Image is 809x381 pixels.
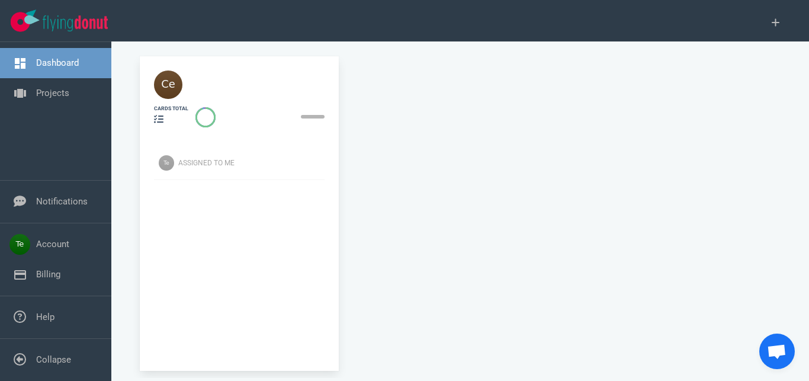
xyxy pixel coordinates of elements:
img: 40 [154,71,182,99]
a: Billing [36,269,60,280]
a: Dashboard [36,57,79,68]
a: Chat abierto [759,334,795,369]
a: Account [36,239,69,249]
img: Avatar [159,155,174,171]
a: Notifications [36,196,88,207]
div: Assigned To Me [178,158,332,168]
img: Flying Donut text logo [43,15,108,31]
div: cards total [154,105,188,113]
a: Collapse [36,354,71,365]
a: Projects [36,88,69,98]
a: Help [36,312,54,322]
